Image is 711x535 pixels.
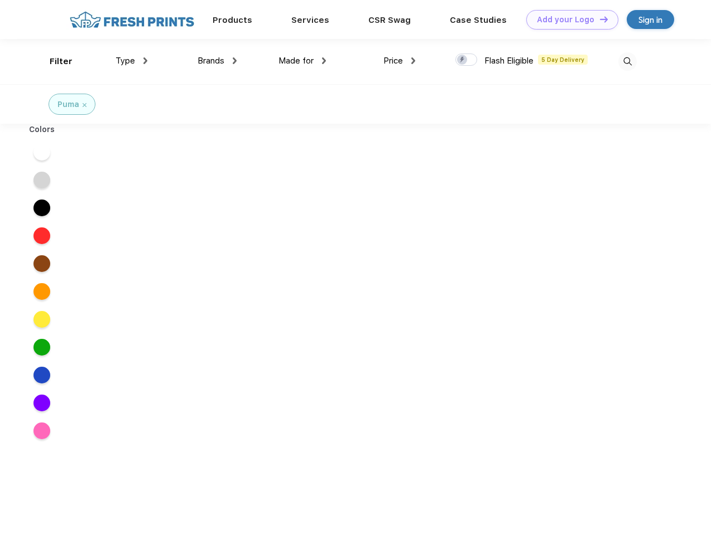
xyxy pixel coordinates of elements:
[116,56,135,66] span: Type
[291,15,329,25] a: Services
[50,55,73,68] div: Filter
[322,57,326,64] img: dropdown.png
[83,103,87,107] img: filter_cancel.svg
[484,56,534,66] span: Flash Eligible
[213,15,252,25] a: Products
[233,57,237,64] img: dropdown.png
[368,15,411,25] a: CSR Swag
[411,57,415,64] img: dropdown.png
[638,13,662,26] div: Sign in
[198,56,224,66] span: Brands
[57,99,79,110] div: Puma
[278,56,314,66] span: Made for
[627,10,674,29] a: Sign in
[383,56,403,66] span: Price
[66,10,198,30] img: fo%20logo%202.webp
[618,52,637,71] img: desktop_search.svg
[538,55,588,65] span: 5 Day Delivery
[537,15,594,25] div: Add your Logo
[21,124,64,135] div: Colors
[600,16,608,22] img: DT
[143,57,147,64] img: dropdown.png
